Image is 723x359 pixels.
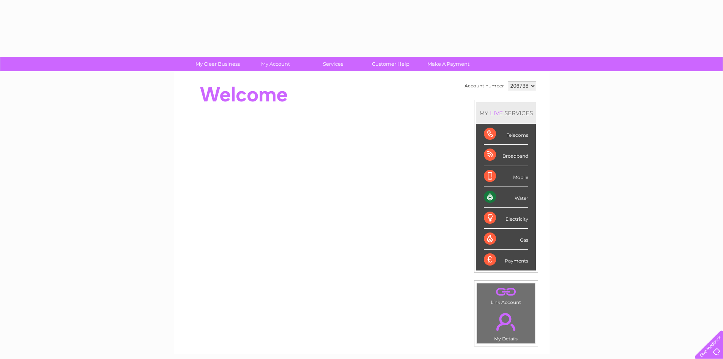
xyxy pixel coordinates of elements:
[186,57,249,71] a: My Clear Business
[484,187,528,208] div: Water
[488,109,504,117] div: LIVE
[244,57,307,71] a: My Account
[417,57,480,71] a: Make A Payment
[484,166,528,187] div: Mobile
[484,250,528,270] div: Payments
[477,283,536,307] td: Link Account
[479,308,533,335] a: .
[476,102,536,124] div: MY SERVICES
[484,208,528,229] div: Electricity
[479,285,533,299] a: .
[463,79,506,92] td: Account number
[484,229,528,250] div: Gas
[484,124,528,145] div: Telecoms
[302,57,364,71] a: Services
[477,307,536,344] td: My Details
[359,57,422,71] a: Customer Help
[484,145,528,166] div: Broadband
